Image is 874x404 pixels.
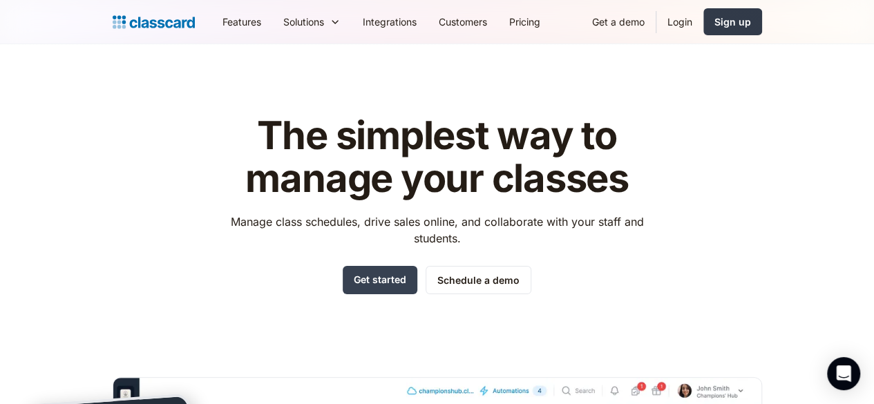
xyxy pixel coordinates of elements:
div: Solutions [283,15,324,29]
a: Logo [113,12,195,32]
div: Open Intercom Messenger [827,357,860,390]
a: Features [211,6,272,37]
a: Get started [343,266,417,294]
a: Login [656,6,703,37]
a: Sign up [703,8,762,35]
a: Customers [428,6,498,37]
div: Solutions [272,6,352,37]
a: Get a demo [581,6,656,37]
div: Sign up [714,15,751,29]
a: Schedule a demo [426,266,531,294]
p: Manage class schedules, drive sales online, and collaborate with your staff and students. [218,213,656,247]
a: Pricing [498,6,551,37]
h1: The simplest way to manage your classes [218,115,656,200]
a: Integrations [352,6,428,37]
